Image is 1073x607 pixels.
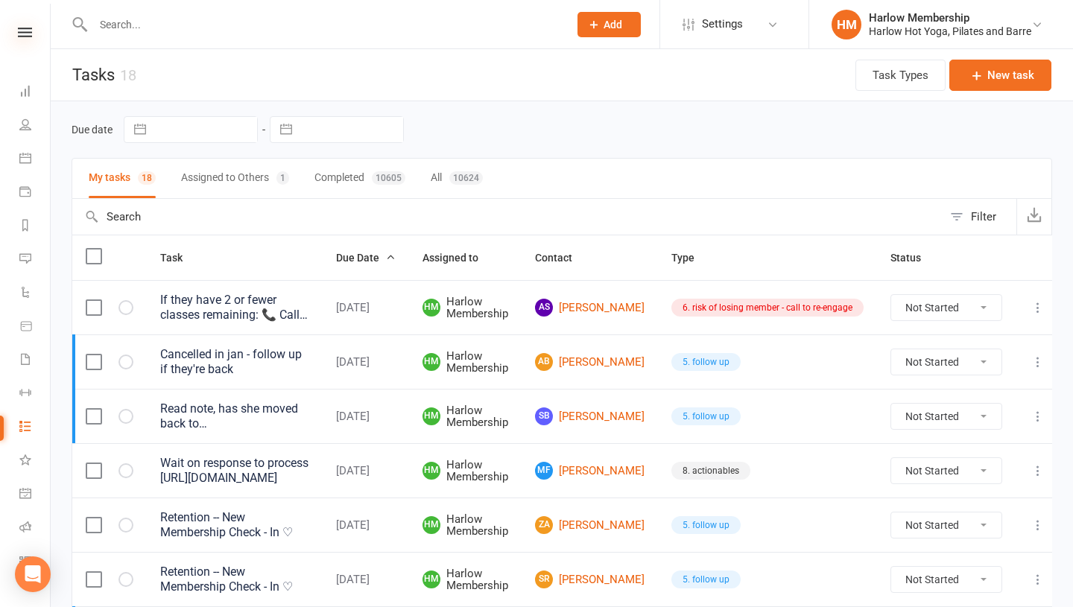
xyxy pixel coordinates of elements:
[671,516,741,534] div: 5. follow up
[160,252,199,264] span: Task
[422,571,440,588] span: HM
[671,407,741,425] div: 5. follow up
[336,410,396,423] div: [DATE]
[19,478,50,512] a: General attendance kiosk mode
[869,25,1031,38] div: Harlow Hot Yoga, Pilates and Barre
[422,252,495,264] span: Assigned to
[577,12,641,37] button: Add
[535,516,645,534] a: ZA[PERSON_NAME]
[422,404,508,429] span: Harlow Membership
[535,571,645,588] a: SR[PERSON_NAME]
[160,565,309,594] div: Retention -- New Membership Check - In ♡
[535,299,553,317] span: AS
[422,513,508,538] span: Harlow Membership
[671,462,750,480] div: 8. actionables
[671,299,864,317] div: 6. risk of losing member - call to re-engage
[181,159,289,198] button: Assigned to Others1
[535,252,589,264] span: Contact
[336,465,396,477] div: [DATE]
[19,445,50,478] a: What's New
[72,199,943,235] input: Search
[160,249,199,267] button: Task
[535,462,645,480] a: MF[PERSON_NAME]
[372,171,405,185] div: 10605
[949,60,1051,91] button: New task
[19,109,50,143] a: People
[160,347,309,377] div: Cancelled in jan - follow up if they're back
[276,171,289,185] div: 1
[855,60,946,91] button: Task Types
[19,177,50,210] a: Payments
[19,512,50,545] a: Roll call kiosk mode
[535,249,589,267] button: Contact
[314,159,405,198] button: Completed10605
[336,249,396,267] button: Due Date
[72,124,113,136] label: Due date
[15,556,51,592] div: Open Intercom Messenger
[671,252,711,264] span: Type
[19,143,50,177] a: Calendar
[19,545,50,579] a: Class kiosk mode
[422,568,508,592] span: Harlow Membership
[160,510,309,540] div: Retention -- New Membership Check - In ♡
[671,353,741,371] div: 5. follow up
[160,401,309,431] div: Read note, has she moved back to [GEOGRAPHIC_DATA]?
[89,159,156,198] button: My tasks18
[535,353,553,371] span: AB
[422,407,440,425] span: HM
[671,571,741,588] div: 5. follow up
[890,249,937,267] button: Status
[160,293,309,322] div: If they have 2 or fewer classes remaining: 📞 Call (follow up with text or email) them to let them...
[336,252,396,264] span: Due Date
[671,249,711,267] button: Type
[422,353,440,371] span: HM
[449,171,483,185] div: 10624
[19,76,50,109] a: Dashboard
[535,516,553,534] span: ZA
[943,199,1016,235] button: Filter
[535,407,553,425] span: SB
[19,210,50,244] a: Reports
[832,10,861,39] div: HM
[971,208,996,226] div: Filter
[336,356,396,369] div: [DATE]
[422,350,508,375] span: Harlow Membership
[336,519,396,532] div: [DATE]
[422,299,440,317] span: HM
[422,296,508,320] span: Harlow Membership
[535,299,645,317] a: AS[PERSON_NAME]
[535,407,645,425] a: SB[PERSON_NAME]
[422,462,440,480] span: HM
[336,302,396,314] div: [DATE]
[336,573,396,586] div: [DATE]
[535,462,553,480] span: MF
[19,311,50,344] a: Product Sales
[890,252,937,264] span: Status
[120,66,136,84] div: 18
[51,49,136,101] h1: Tasks
[702,7,743,41] span: Settings
[138,171,156,185] div: 18
[604,19,622,31] span: Add
[89,14,558,35] input: Search...
[160,456,309,486] div: Wait on response to process [URL][DOMAIN_NAME]
[535,353,645,371] a: AB[PERSON_NAME]
[422,516,440,534] span: HM
[431,159,483,198] button: All10624
[422,459,508,483] span: Harlow Membership
[535,571,553,588] span: SR
[422,249,495,267] button: Assigned to
[869,11,1031,25] div: Harlow Membership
